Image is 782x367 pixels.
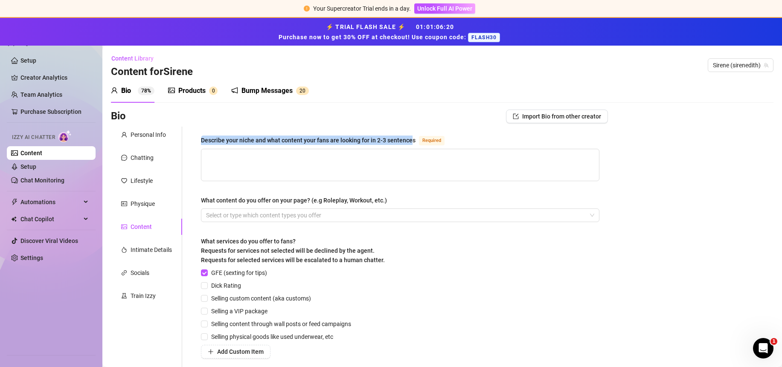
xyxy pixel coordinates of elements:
span: Selling a VIP package [208,306,271,316]
textarea: Describe your niche and what content your fans are looking for in 2-3 sentences [201,149,599,181]
span: notification [231,87,238,94]
div: Bio [121,86,131,96]
a: Settings [20,254,43,261]
span: thunderbolt [11,199,18,205]
span: idcard [121,201,127,207]
span: Content Library [111,55,154,62]
span: Your Supercreator Trial ends in a day. [313,5,411,12]
label: What content do you offer on your page? (e.g Roleplay, Workout, etc.) [201,196,393,205]
span: Required [419,136,445,145]
span: Selling custom content (aka customs) [208,294,314,303]
span: 2 [299,88,302,94]
button: Unlock Full AI Power [414,3,475,14]
a: Purchase Subscription [20,105,89,118]
span: 0 [302,88,305,94]
h3: Bio [111,110,126,123]
img: AI Chatter [58,130,72,142]
a: Discover Viral Videos [20,237,78,244]
span: picture [168,87,175,94]
div: Intimate Details [131,245,172,254]
span: plus [208,349,214,355]
span: 1 [770,338,777,345]
span: Import Bio from other creator [522,113,601,120]
span: Add Custom Item [217,348,264,355]
a: Unlock Full AI Power [414,5,475,12]
span: user [121,132,127,138]
span: Dick Rating [208,281,244,290]
span: Chat Copilot [20,212,81,226]
span: Sirene (sirenedith) [713,59,768,72]
span: Selling content through wall posts or feed campaigns [208,319,355,329]
div: Content [131,222,152,231]
div: Socials [131,268,149,277]
strong: ⚡ TRIAL FLASH SALE ⚡ [279,23,503,40]
button: Import Bio from other creator [506,110,608,123]
span: message [121,155,127,161]
div: Describe your niche and what content your fans are looking for in 2-3 sentences [201,136,416,145]
sup: 0 [209,87,218,95]
label: Describe your niche and what content your fans are looking for in 2-3 sentences [201,135,454,145]
sup: 78% [138,87,154,95]
a: Team Analytics [20,91,62,98]
span: Automations [20,195,81,209]
span: team [764,63,769,68]
span: heart [121,178,127,184]
div: Physique [131,199,155,208]
h3: Content for Sirene [111,65,193,79]
div: Personal Info [131,130,166,139]
span: picture [121,224,127,230]
div: Train Izzy [131,291,156,301]
span: user [111,87,118,94]
iframe: Intercom live chat [753,338,773,358]
button: Content Library [111,52,160,65]
span: link [121,270,127,276]
img: Chat Copilot [11,216,17,222]
span: experiment [121,293,127,299]
div: Products [178,86,206,96]
sup: 20 [296,87,309,95]
span: import [513,113,519,119]
div: What content do you offer on your page? (e.g Roleplay, Workout, etc.) [201,196,387,205]
div: Chatting [131,153,154,162]
span: What services do you offer to fans? Requests for services not selected will be declined by the ag... [201,238,385,263]
button: Add Custom Item [201,345,270,358]
a: Content [20,150,42,156]
span: Izzy AI Chatter [12,133,55,142]
strong: Purchase now to get 30% OFF at checkout! Use coupon code: [279,34,468,40]
span: Unlock Full AI Power [417,5,472,12]
span: FLASH30 [468,33,500,42]
span: GFE (sexting for tips) [208,268,270,277]
a: Setup [20,163,36,170]
span: exclamation-circle [304,6,310,12]
a: Creator Analytics [20,71,89,84]
div: Lifestyle [131,176,153,185]
a: Chat Monitoring [20,177,64,184]
div: Bump Messages [241,86,293,96]
a: Setup [20,57,36,64]
span: 01 : 01 : 06 : 20 [416,23,454,30]
span: Selling physical goods like used underwear, etc [208,332,337,341]
input: What content do you offer on your page? (e.g Roleplay, Workout, etc.) [206,210,208,220]
span: fire [121,247,127,253]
